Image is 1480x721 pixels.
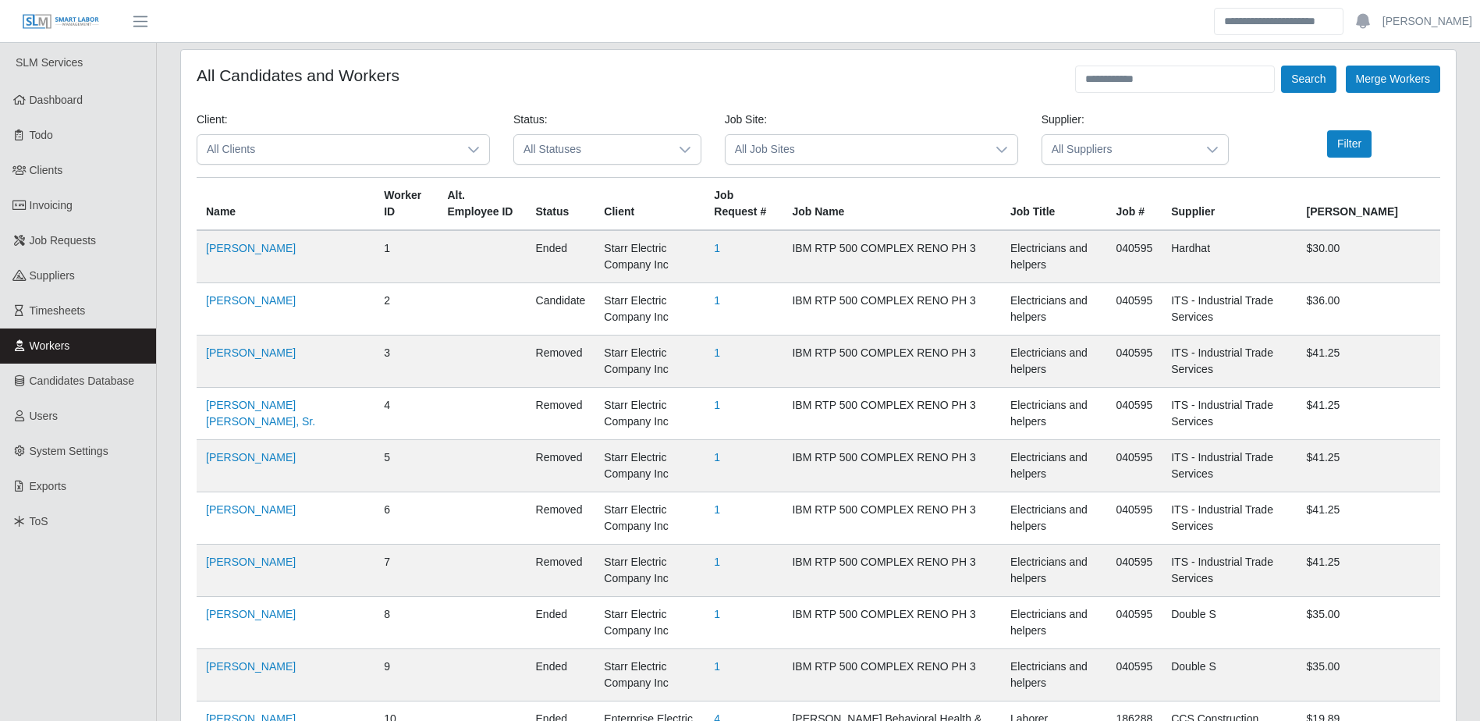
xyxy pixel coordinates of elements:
a: 1 [714,242,720,254]
td: Starr Electric Company Inc [594,492,705,545]
h4: All Candidates and Workers [197,66,399,85]
th: Status [527,178,595,231]
td: $36.00 [1297,283,1440,336]
td: IBM RTP 500 COMPLEX RENO PH 3 [783,388,1001,440]
td: $41.25 [1297,440,1440,492]
td: $41.25 [1297,388,1440,440]
td: ended [527,649,595,701]
td: $35.00 [1297,649,1440,701]
th: Job # [1107,178,1162,231]
span: Exports [30,480,66,492]
span: System Settings [30,445,108,457]
td: Hardhat [1162,230,1297,283]
td: ended [527,597,595,649]
span: Users [30,410,59,422]
td: 3 [374,336,438,388]
td: ITS - Industrial Trade Services [1162,336,1297,388]
span: All Job Sites [726,135,986,164]
span: Workers [30,339,70,352]
td: Electricians and helpers [1001,649,1106,701]
td: candidate [527,283,595,336]
td: $35.00 [1297,597,1440,649]
td: Starr Electric Company Inc [594,545,705,597]
td: Electricians and helpers [1001,440,1106,492]
td: IBM RTP 500 COMPLEX RENO PH 3 [783,649,1001,701]
label: Supplier: [1042,112,1084,128]
span: SLM Services [16,56,83,69]
a: 1 [714,660,720,673]
td: Electricians and helpers [1001,492,1106,545]
span: ToS [30,515,48,527]
td: 040595 [1107,492,1162,545]
a: [PERSON_NAME] [206,660,296,673]
a: 1 [714,556,720,568]
a: 1 [714,346,720,359]
td: removed [527,545,595,597]
td: ITS - Industrial Trade Services [1162,545,1297,597]
td: removed [527,388,595,440]
a: [PERSON_NAME] [206,346,296,359]
th: [PERSON_NAME] [1297,178,1440,231]
th: Client [594,178,705,231]
span: All Suppliers [1042,135,1198,164]
label: Client: [197,112,228,128]
td: IBM RTP 500 COMPLEX RENO PH 3 [783,545,1001,597]
th: Worker ID [374,178,438,231]
a: [PERSON_NAME] [206,608,296,620]
span: Suppliers [30,269,75,282]
td: Electricians and helpers [1001,545,1106,597]
td: Starr Electric Company Inc [594,336,705,388]
td: IBM RTP 500 COMPLEX RENO PH 3 [783,440,1001,492]
td: ended [527,230,595,283]
a: [PERSON_NAME] [206,451,296,463]
input: Search [1214,8,1343,35]
label: Job Site: [725,112,767,128]
span: All Clients [197,135,458,164]
td: ITS - Industrial Trade Services [1162,440,1297,492]
th: Job Title [1001,178,1106,231]
td: 2 [374,283,438,336]
a: 1 [714,451,720,463]
td: 040595 [1107,336,1162,388]
td: Double S [1162,649,1297,701]
th: Alt. Employee ID [438,178,526,231]
td: Starr Electric Company Inc [594,388,705,440]
th: Job Request # [705,178,783,231]
td: $41.25 [1297,545,1440,597]
a: 1 [714,503,720,516]
td: Starr Electric Company Inc [594,649,705,701]
td: 6 [374,492,438,545]
td: removed [527,492,595,545]
th: Job Name [783,178,1001,231]
span: All Statuses [514,135,669,164]
a: 1 [714,399,720,411]
td: 4 [374,388,438,440]
td: 040595 [1107,388,1162,440]
td: Starr Electric Company Inc [594,597,705,649]
a: [PERSON_NAME] [206,503,296,516]
span: Timesheets [30,304,86,317]
td: removed [527,440,595,492]
td: 1 [374,230,438,283]
td: ITS - Industrial Trade Services [1162,283,1297,336]
label: Status: [513,112,548,128]
td: IBM RTP 500 COMPLEX RENO PH 3 [783,492,1001,545]
a: [PERSON_NAME] [206,556,296,568]
span: Candidates Database [30,375,135,387]
span: Clients [30,164,63,176]
td: $41.25 [1297,336,1440,388]
a: [PERSON_NAME] [206,294,296,307]
a: [PERSON_NAME] [PERSON_NAME], Sr. [206,399,315,428]
td: Electricians and helpers [1001,283,1106,336]
td: Electricians and helpers [1001,597,1106,649]
td: 040595 [1107,597,1162,649]
td: 040595 [1107,230,1162,283]
td: IBM RTP 500 COMPLEX RENO PH 3 [783,283,1001,336]
td: Starr Electric Company Inc [594,283,705,336]
td: IBM RTP 500 COMPLEX RENO PH 3 [783,336,1001,388]
td: removed [527,336,595,388]
td: ITS - Industrial Trade Services [1162,492,1297,545]
th: Supplier [1162,178,1297,231]
td: $30.00 [1297,230,1440,283]
a: [PERSON_NAME] [206,242,296,254]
